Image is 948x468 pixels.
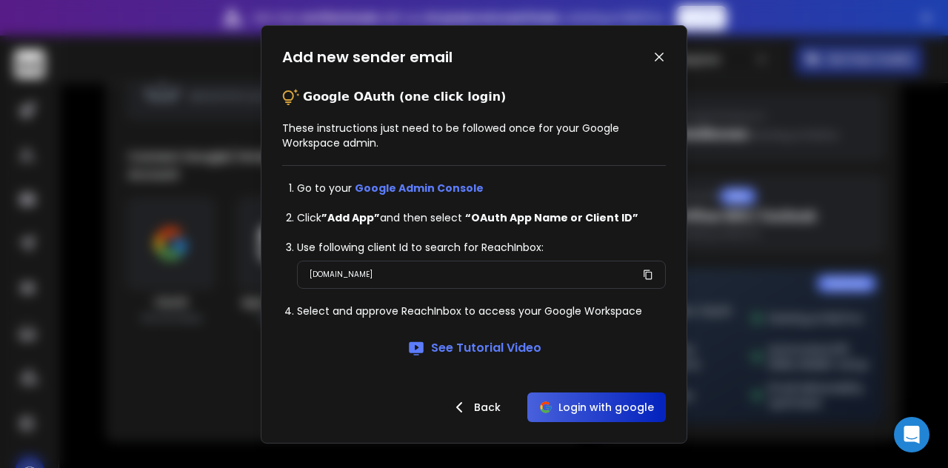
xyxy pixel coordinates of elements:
[282,47,453,67] h1: Add new sender email
[438,392,513,422] button: Back
[297,304,666,318] li: Select and approve ReachInbox to access your Google Workspace
[321,210,380,225] strong: ”Add App”
[282,121,666,150] p: These instructions just need to be followed once for your Google Workspace admin.
[297,181,666,195] li: Go to your
[303,88,506,106] p: Google OAuth (one click login)
[282,88,300,106] img: tips
[527,392,666,422] button: Login with google
[310,267,373,282] p: [DOMAIN_NAME]
[355,181,484,195] a: Google Admin Console
[297,240,666,255] li: Use following client Id to search for ReachInbox:
[297,210,666,225] li: Click and then select
[894,417,929,452] div: Open Intercom Messenger
[407,339,541,357] a: See Tutorial Video
[465,210,638,225] strong: “OAuth App Name or Client ID”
